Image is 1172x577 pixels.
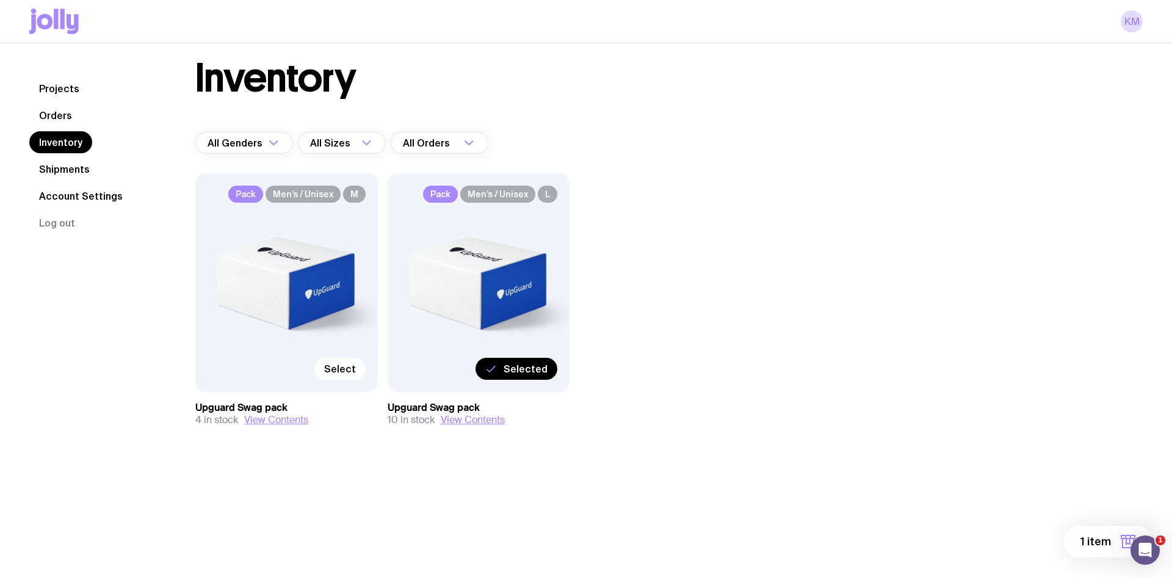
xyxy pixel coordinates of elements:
a: KM [1121,10,1143,32]
h1: Inventory [195,59,356,98]
a: Inventory [29,131,92,153]
span: 10 in stock [388,414,435,426]
h3: Upguard Swag pack [195,402,378,414]
span: L [538,186,557,203]
span: Pack [423,186,458,203]
span: All Sizes [310,132,353,154]
span: Pack [228,186,263,203]
input: Search for option [452,132,460,154]
span: 4 in stock [195,414,238,426]
div: Search for option [195,132,293,154]
span: Men’s / Unisex [460,186,535,203]
a: Account Settings [29,185,132,207]
span: Selected [504,363,548,375]
button: Log out [29,212,85,234]
span: All Orders [403,132,452,154]
iframe: Intercom live chat [1130,535,1160,565]
span: All Genders [208,132,265,154]
span: Men’s / Unisex [266,186,341,203]
span: 1 [1156,535,1165,545]
h3: Upguard Swag pack [388,402,570,414]
button: View Contents [244,414,308,426]
span: M [343,186,366,203]
a: Orders [29,104,82,126]
a: Projects [29,78,89,100]
button: View Contents [441,414,505,426]
span: 1 item [1080,534,1111,549]
span: Select [324,363,356,375]
div: Search for option [298,132,386,154]
button: 1 item [1063,526,1152,557]
div: Search for option [391,132,488,154]
input: Search for option [353,132,358,154]
a: Shipments [29,158,99,180]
